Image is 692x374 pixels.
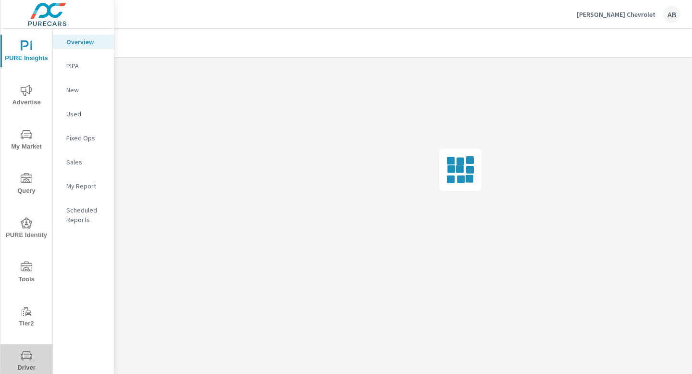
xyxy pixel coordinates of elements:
div: Overview [53,35,114,49]
span: PURE Identity [3,217,49,241]
div: AB [663,6,680,23]
p: Fixed Ops [66,133,106,143]
div: Sales [53,155,114,169]
span: Advertise [3,85,49,108]
p: Sales [66,157,106,167]
p: Scheduled Reports [66,205,106,224]
span: Query [3,173,49,197]
div: My Report [53,179,114,193]
span: Driver [3,350,49,374]
p: New [66,85,106,95]
div: Fixed Ops [53,131,114,145]
p: Overview [66,37,106,47]
div: PIPA [53,59,114,73]
p: My Report [66,181,106,191]
p: [PERSON_NAME] Chevrolet [577,10,655,19]
p: Used [66,109,106,119]
div: Scheduled Reports [53,203,114,227]
div: Used [53,107,114,121]
span: Tier2 [3,306,49,329]
span: My Market [3,129,49,152]
div: New [53,83,114,97]
p: PIPA [66,61,106,71]
span: PURE Insights [3,40,49,64]
span: Tools [3,262,49,285]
